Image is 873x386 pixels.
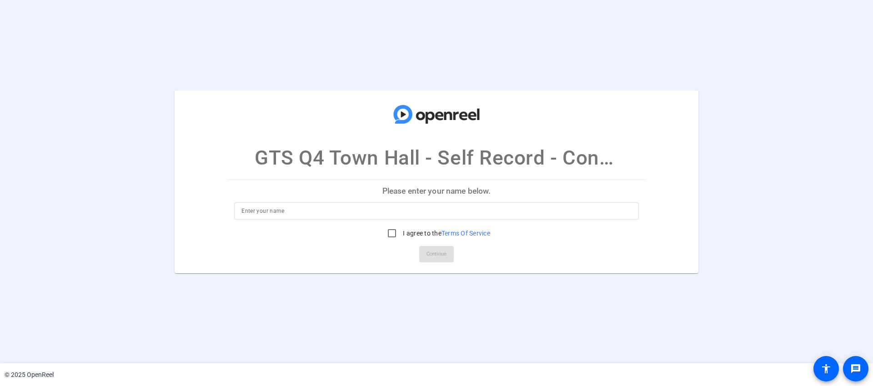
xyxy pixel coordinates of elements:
mat-icon: message [850,363,861,374]
a: Terms Of Service [442,230,490,237]
mat-icon: accessibility [821,363,832,374]
div: © 2025 OpenReel [5,370,54,380]
p: GTS Q4 Town Hall - Self Record - Congrats Associat [255,143,618,173]
p: Please enter your name below. [227,180,646,202]
label: I agree to the [401,229,490,238]
input: Enter your name [241,206,632,216]
img: company-logo [391,99,482,129]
